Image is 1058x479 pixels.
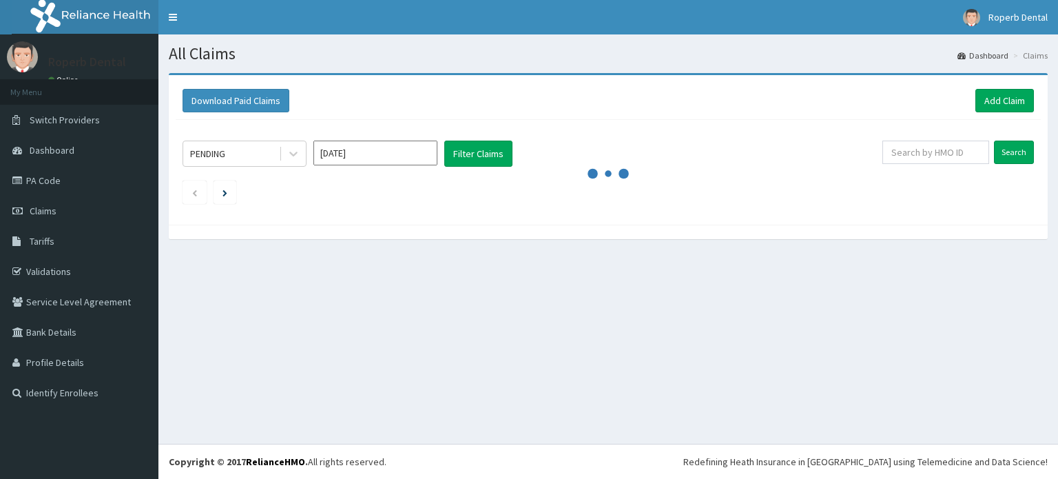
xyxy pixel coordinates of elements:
[222,186,227,198] a: Next page
[975,89,1034,112] a: Add Claim
[7,41,38,72] img: User Image
[246,456,305,468] a: RelianceHMO
[957,50,1008,61] a: Dashboard
[994,141,1034,164] input: Search
[988,11,1048,23] span: Roperb Dental
[190,147,225,161] div: PENDING
[683,455,1048,469] div: Redefining Heath Insurance in [GEOGRAPHIC_DATA] using Telemedicine and Data Science!
[30,144,74,156] span: Dashboard
[48,56,126,68] p: Roperb Dental
[588,153,629,194] svg: audio-loading
[444,141,512,167] button: Filter Claims
[169,456,308,468] strong: Copyright © 2017 .
[30,235,54,247] span: Tariffs
[169,45,1048,63] h1: All Claims
[191,186,198,198] a: Previous page
[30,205,56,217] span: Claims
[183,89,289,112] button: Download Paid Claims
[882,141,989,164] input: Search by HMO ID
[30,114,100,126] span: Switch Providers
[313,141,437,165] input: Select Month and Year
[48,75,81,85] a: Online
[1010,50,1048,61] li: Claims
[963,9,980,26] img: User Image
[158,444,1058,479] footer: All rights reserved.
